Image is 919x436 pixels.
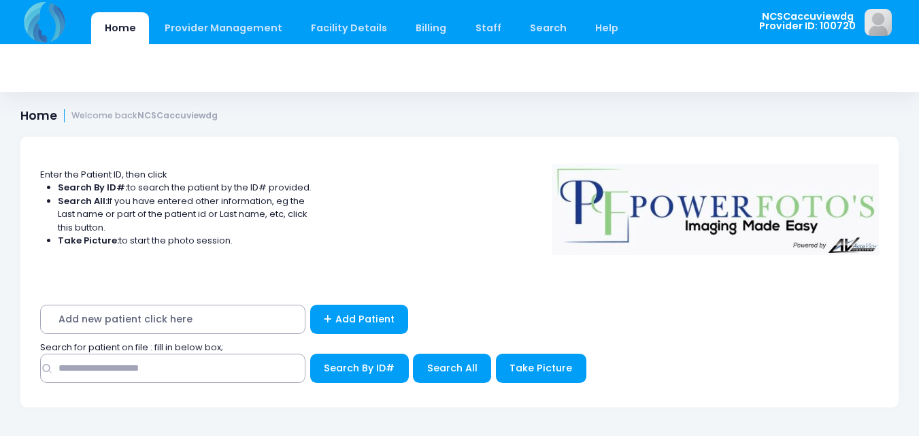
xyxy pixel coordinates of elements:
strong: NCSCaccuviewdg [137,110,218,121]
a: Billing [403,12,460,44]
li: If you have entered other information, eg the Last name or part of the patient id or Last name, e... [58,195,312,235]
a: Facility Details [298,12,401,44]
span: Enter the Patient ID, then click [40,168,167,181]
a: Home [91,12,149,44]
span: NCSCaccuviewdg Provider ID: 100720 [759,12,856,31]
li: to start the photo session. [58,234,312,248]
span: Search By ID# [324,361,395,375]
a: Staff [462,12,514,44]
img: Logo [546,154,886,255]
span: Take Picture [509,361,572,375]
a: Provider Management [151,12,295,44]
button: Search By ID# [310,354,409,383]
h1: Home [20,109,218,123]
button: Take Picture [496,354,586,383]
li: to search the patient by the ID# provided. [58,181,312,195]
span: Add new patient click here [40,305,305,334]
a: Help [582,12,632,44]
strong: Search By ID#: [58,181,127,194]
button: Search All [413,354,491,383]
strong: Take Picture: [58,234,119,247]
span: Search for patient on file : fill in below box; [40,341,223,354]
img: image [865,9,892,36]
a: Add Patient [310,305,409,334]
a: Search [516,12,580,44]
span: Search All [427,361,478,375]
strong: Search All: [58,195,107,207]
small: Welcome back [71,111,218,121]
